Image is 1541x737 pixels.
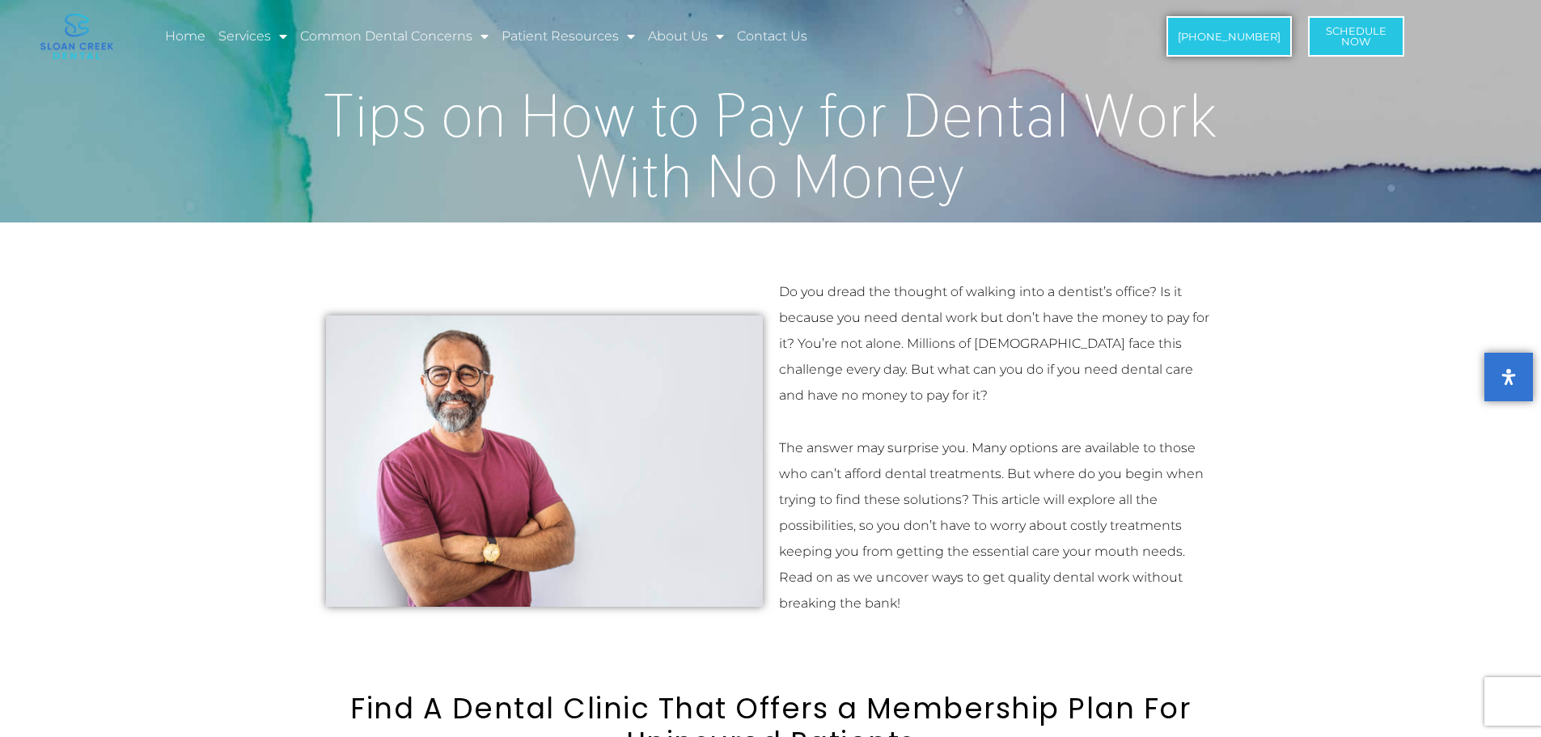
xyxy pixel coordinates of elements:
[1484,353,1533,401] button: Open Accessibility Panel
[163,18,208,55] a: Home
[163,18,1060,55] nav: Menu
[779,435,1216,616] p: The answer may surprise you. Many options are available to those who can’t afford dental treatmen...
[779,279,1216,409] p: Do you dread the thought of walking into a dentist’s office? Is it because you need dental work b...
[216,18,290,55] a: Services
[646,18,726,55] a: About Us
[1178,32,1281,42] span: [PHONE_NUMBER]
[735,18,810,55] a: Contact Us
[298,18,491,55] a: Common Dental Concerns
[499,18,637,55] a: Patient Resources
[40,14,113,59] img: logo
[1308,16,1404,57] a: ScheduleNow
[1166,16,1292,57] a: [PHONE_NUMBER]
[318,85,1224,206] h1: Tips on How to Pay for Dental Work With No Money
[1326,26,1386,47] span: Schedule Now
[326,316,763,607] img: Adult Man Smile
